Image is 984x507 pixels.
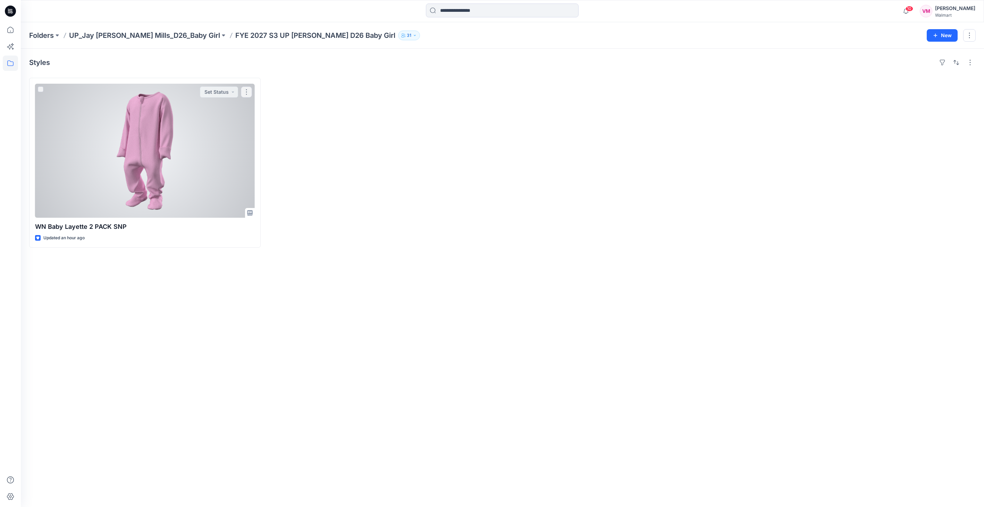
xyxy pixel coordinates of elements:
[29,31,54,40] a: Folders
[35,84,255,218] a: WN Baby Layette 2 PACK SNP
[29,58,50,67] h4: Styles
[407,32,411,39] p: 31
[927,29,958,42] button: New
[906,6,913,11] span: 10
[43,234,85,242] p: Updated an hour ago
[935,13,975,18] div: Walmart
[235,31,395,40] p: FYE 2027 S3 UP [PERSON_NAME] D26 Baby Girl
[35,222,255,232] p: WN Baby Layette 2 PACK SNP
[920,5,932,17] div: VM
[935,4,975,13] div: [PERSON_NAME]
[398,31,420,40] button: 31
[69,31,220,40] a: UP_Jay [PERSON_NAME] Mills_D26_Baby Girl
